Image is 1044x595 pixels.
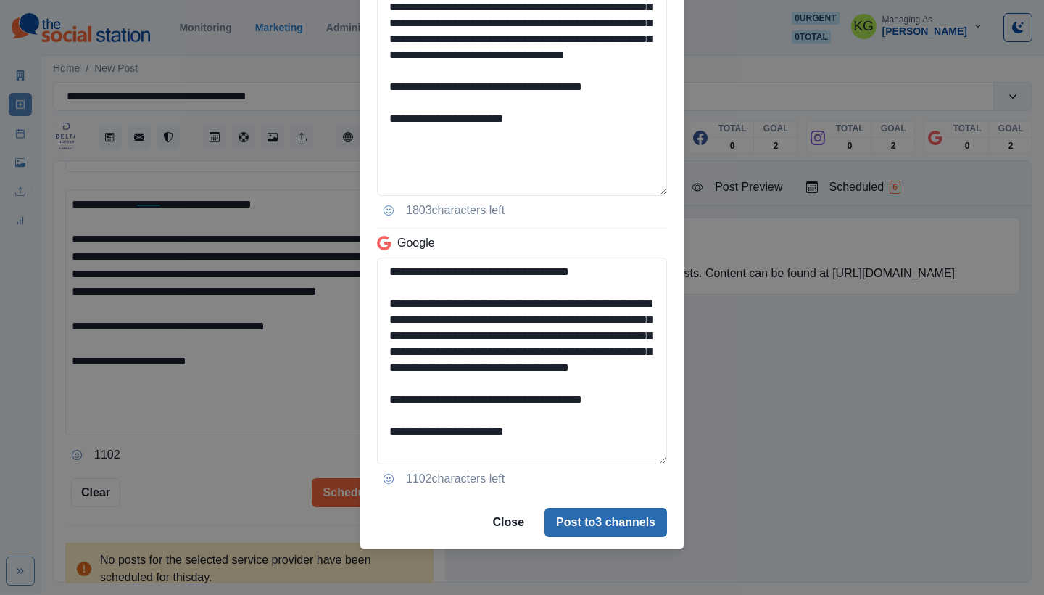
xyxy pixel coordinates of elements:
button: Close [481,508,536,537]
button: Post to3 channels [544,508,667,537]
button: Opens Emoji Picker [377,467,400,491]
button: Opens Emoji Picker [377,199,400,222]
p: Google [397,234,435,252]
p: 1102 characters left [406,470,505,488]
p: 1803 characters left [406,202,505,219]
